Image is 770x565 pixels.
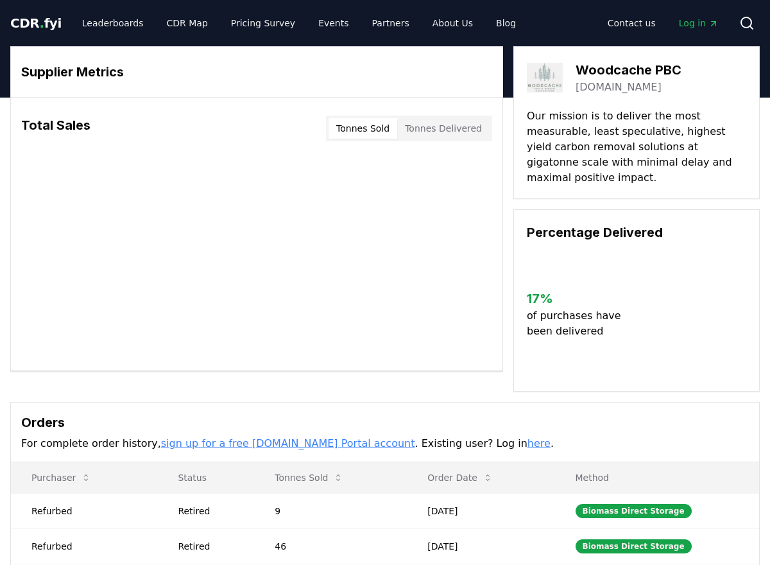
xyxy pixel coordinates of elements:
[308,12,359,35] a: Events
[11,528,157,564] td: Refurbed
[161,437,415,449] a: sign up for a free [DOMAIN_NAME] Portal account
[565,471,749,484] p: Method
[669,12,729,35] a: Log in
[597,12,666,35] a: Contact us
[576,539,692,553] div: Biomass Direct Storage
[21,116,90,141] h3: Total Sales
[72,12,526,35] nav: Main
[21,436,749,451] p: For complete order history, . Existing user? Log in .
[422,12,483,35] a: About Us
[11,493,157,528] td: Refurbed
[576,504,692,518] div: Biomass Direct Storage
[21,413,749,432] h3: Orders
[178,505,244,517] div: Retired
[527,308,624,339] p: of purchases have been delivered
[264,465,354,491] button: Tonnes Sold
[407,528,554,564] td: [DATE]
[254,493,407,528] td: 9
[157,12,218,35] a: CDR Map
[527,223,746,242] h3: Percentage Delivered
[527,289,624,308] h3: 17 %
[10,15,62,31] span: CDR fyi
[527,437,551,449] a: here
[72,12,154,35] a: Leaderboards
[597,12,729,35] nav: Main
[21,62,492,82] h3: Supplier Metrics
[527,60,563,96] img: Woodcache PBC-logo
[21,465,101,491] button: Purchaser
[362,12,420,35] a: Partners
[221,12,305,35] a: Pricing Survey
[167,471,244,484] p: Status
[576,80,662,95] a: [DOMAIN_NAME]
[10,14,62,32] a: CDR.fyi
[417,465,503,491] button: Order Date
[254,528,407,564] td: 46
[486,12,526,35] a: Blog
[397,118,490,139] button: Tonnes Delivered
[329,118,397,139] button: Tonnes Sold
[679,17,719,30] span: Log in
[178,540,244,553] div: Retired
[527,109,746,186] p: Our mission is to deliver the most measurable, least speculative, highest yield carbon removal so...
[407,493,554,528] td: [DATE]
[576,60,681,80] h3: Woodcache PBC
[40,15,44,31] span: .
